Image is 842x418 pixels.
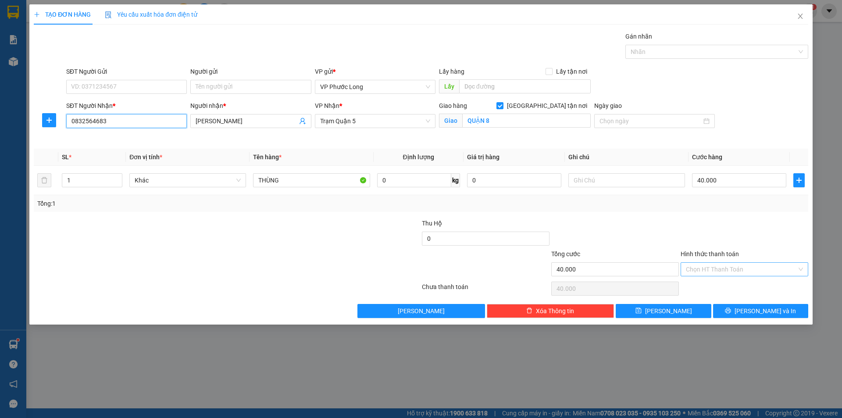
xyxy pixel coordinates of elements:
[451,173,460,187] span: kg
[190,101,311,111] div: Người nhận
[467,154,499,161] span: Giá trị hàng
[422,220,442,227] span: Thu Hộ
[135,174,241,187] span: Khác
[788,4,813,29] button: Close
[599,116,702,126] input: Ngày giao
[536,306,574,316] span: Xóa Thông tin
[503,101,591,111] span: [GEOGRAPHIC_DATA] tận nơi
[467,173,561,187] input: 0
[315,67,435,76] div: VP gửi
[315,102,339,109] span: VP Nhận
[625,33,652,40] label: Gán nhãn
[190,67,311,76] div: Người gửi
[421,282,550,297] div: Chưa thanh toán
[37,199,325,208] div: Tổng: 1
[713,304,808,318] button: printer[PERSON_NAME] và In
[43,117,56,124] span: plus
[459,79,591,93] input: Dọc đường
[66,101,187,111] div: SĐT Người Nhận
[34,11,91,18] span: TẠO ĐƠN HÀNG
[105,11,197,18] span: Yêu cầu xuất hóa đơn điện tử
[253,173,370,187] input: VD: Bàn, Ghế
[794,177,804,184] span: plus
[439,114,462,128] span: Giao
[526,307,532,314] span: delete
[725,307,731,314] span: printer
[735,306,796,316] span: [PERSON_NAME] và In
[403,154,434,161] span: Định lượng
[320,80,430,93] span: VP Phước Long
[553,67,591,76] span: Lấy tận nơi
[42,113,56,127] button: plus
[105,11,112,18] img: icon
[462,114,591,128] input: Giao tận nơi
[37,173,51,187] button: delete
[681,250,739,257] label: Hình thức thanh toán
[568,173,685,187] input: Ghi Chú
[439,102,467,109] span: Giao hàng
[551,250,580,257] span: Tổng cước
[66,67,187,76] div: SĐT Người Gửi
[320,114,430,128] span: Trạm Quận 5
[487,304,614,318] button: deleteXóa Thông tin
[797,13,804,20] span: close
[129,154,162,161] span: Đơn vị tính
[565,149,689,166] th: Ghi chú
[253,154,282,161] span: Tên hàng
[62,154,69,161] span: SL
[439,79,459,93] span: Lấy
[439,68,464,75] span: Lấy hàng
[34,11,40,18] span: plus
[793,173,805,187] button: plus
[299,118,306,125] span: user-add
[645,306,692,316] span: [PERSON_NAME]
[692,154,722,161] span: Cước hàng
[398,306,445,316] span: [PERSON_NAME]
[594,102,622,109] label: Ngày giao
[635,307,642,314] span: save
[357,304,485,318] button: [PERSON_NAME]
[616,304,711,318] button: save[PERSON_NAME]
